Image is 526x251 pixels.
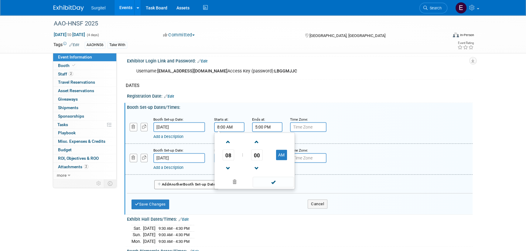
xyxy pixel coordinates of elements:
img: Format-Inperson.png [453,32,459,37]
a: Event Information [53,53,116,61]
span: 9:00 AM - 4:30 PM [159,233,190,237]
span: 9:00 AM - 4:30 PM [159,239,190,244]
i: Booth reservation complete [72,64,75,67]
span: Event Information [58,55,92,59]
span: Budget [58,147,72,152]
span: Misc. Expenses & Credits [58,139,105,144]
a: Edit [164,94,174,99]
a: Edit [69,43,79,47]
td: [DATE] [143,232,155,238]
a: Budget [53,146,116,154]
a: Tasks [53,121,116,129]
div: AAO-HNSF 2025 [52,18,438,29]
span: to [67,32,72,37]
span: Staff [58,72,73,76]
a: Increment Hour [223,134,234,149]
td: Tags [53,42,79,49]
a: Decrement Minute [251,160,263,176]
a: Booth [53,62,116,70]
a: Add a Description [153,134,183,139]
span: ROI, Objectives & ROO [58,156,99,161]
div: Take With [108,42,127,48]
span: Playbook [58,130,76,135]
input: Time Zone [290,122,326,132]
div: Registration Date: [127,92,473,99]
a: Decrement Hour [223,160,234,176]
a: Done [252,178,294,187]
input: Date [153,122,205,132]
td: : [241,149,244,160]
small: Starts at: [214,117,228,122]
a: Shipments [53,104,116,112]
span: [DATE] [DATE] [53,32,85,37]
span: Surgitel [91,5,105,10]
button: Committed [161,32,197,38]
span: Asset Reservations [58,88,94,93]
a: Travel Reservations [53,78,116,86]
td: Personalize Event Tab Strip [94,179,104,187]
small: Booth Set-up Date: [153,148,183,152]
span: Attachments [58,164,88,169]
a: Search [419,3,447,13]
a: Clear selection [216,178,253,186]
span: Search [428,6,442,10]
div: DATES [126,82,468,89]
a: Misc. Expenses & Credits [53,137,116,146]
span: Shipments [58,105,78,110]
button: AddAnotherBooth Set-up Date [154,180,219,189]
a: Playbook [53,129,116,137]
span: (4 days) [86,33,99,37]
div: Booth Set-up Dates/Times: [127,103,473,110]
span: Pick Hour [223,149,234,160]
div: In-Person [460,33,474,37]
button: Save Changes [131,199,169,209]
button: AM [276,150,287,160]
a: more [53,171,116,179]
span: Tasks [57,122,68,127]
div: AAOHNS6 [85,42,105,48]
td: Mon. [131,238,143,244]
span: Pick Minute [251,149,263,160]
span: Travel Reservations [58,80,95,85]
a: Giveaways [53,95,116,103]
small: Time Zone: [290,148,308,152]
input: Date [153,153,205,163]
span: 2 [84,164,88,169]
span: 9:30 AM - 4:30 PM [159,226,190,231]
small: Ends at: [252,117,265,122]
a: ROI, Objectives & ROO [53,154,116,162]
span: 2 [69,72,73,76]
a: Edit [197,59,207,63]
span: more [57,173,67,178]
div: Event Format [412,32,474,41]
b: LBGGMJJC [274,69,297,74]
a: Sponsorships [53,112,116,120]
a: Staff2 [53,70,116,78]
td: [DATE] [143,225,155,232]
td: Sun. [131,232,143,238]
button: Cancel [308,199,327,209]
span: Giveaways [58,97,78,102]
td: Sat. [131,225,143,232]
a: Attachments2 [53,163,116,171]
input: End Time [252,122,282,132]
span: Booth [58,63,77,68]
a: Asset Reservations [53,87,116,95]
b: [EMAIL_ADDRESS][DOMAIN_NAME] [157,69,227,74]
a: Increment Minute [251,134,263,149]
div: Exhibit Hall Dates/Times: [127,215,473,223]
span: [GEOGRAPHIC_DATA], [GEOGRAPHIC_DATA] [309,33,385,38]
span: Sponsorships [58,114,84,119]
small: Time Zone: [290,117,308,122]
div: Event Rating [457,42,474,45]
input: Start Time [214,122,244,132]
a: Add a Description [153,165,183,170]
td: [DATE] [143,238,155,244]
span: Another [169,182,183,186]
img: Event Coordinator [455,2,467,14]
a: Edit [179,217,189,222]
div: Exhibitor Login Link and Password: [127,56,473,64]
div: Username: Access Key (password): [132,65,406,77]
img: ExhibitDay [53,5,84,11]
td: Toggle Event Tabs [104,179,117,187]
